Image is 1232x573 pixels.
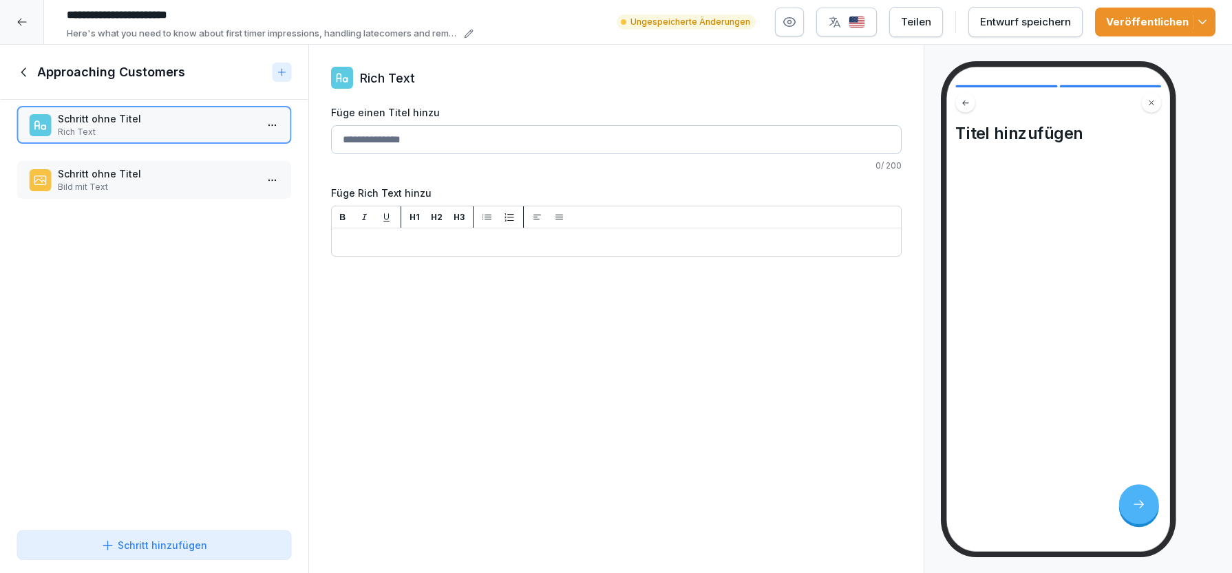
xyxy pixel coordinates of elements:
[849,16,865,29] img: us.svg
[429,209,445,226] button: H2
[1095,8,1215,36] button: Veröffentlichen
[17,106,292,144] div: Schritt ohne TitelRich Text
[407,209,423,226] button: H1
[1106,14,1204,30] div: Veröffentlichen
[58,126,256,138] p: Rich Text
[955,124,1160,143] h4: Titel hinzufügen
[431,211,443,224] p: H2
[58,111,256,126] p: Schritt ohne Titel
[889,7,943,37] button: Teilen
[968,7,1083,37] button: Entwurf speichern
[67,27,460,41] p: Here's what you need to know about first timer impressions, handling latecomers and remembering n...
[17,161,292,199] div: Schritt ohne TitelBild mit Text
[901,14,931,30] div: Teilen
[58,181,256,193] p: Bild mit Text
[331,105,902,120] label: Füge einen Titel hinzu
[360,69,415,87] p: Rich Text
[980,14,1071,30] div: Entwurf speichern
[17,530,292,560] button: Schritt hinzufügen
[630,16,750,28] p: Ungespeicherte Änderungen
[331,186,902,200] label: Füge Rich Text hinzu
[331,160,902,172] p: 0 / 200
[451,209,467,226] button: H3
[58,166,256,181] p: Schritt ohne Titel
[37,64,185,80] h1: Approaching Customers
[454,211,465,224] p: H3
[101,538,207,552] div: Schritt hinzufügen
[410,211,420,224] p: H1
